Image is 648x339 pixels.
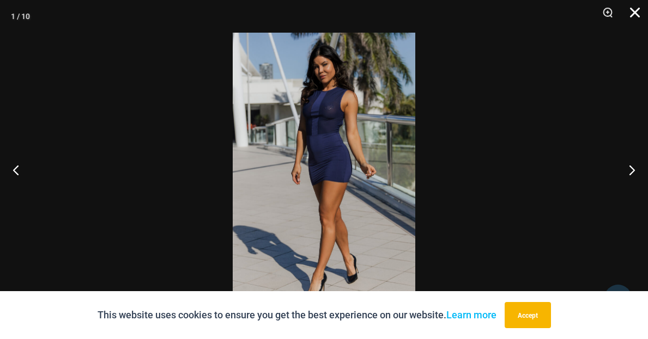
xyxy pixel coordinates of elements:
div: 1 / 10 [11,8,30,24]
button: Next [607,143,648,197]
button: Accept [505,302,551,328]
a: Learn more [446,309,496,320]
img: Desire Me Navy 5192 Dress 11 [233,33,415,306]
p: This website uses cookies to ensure you get the best experience on our website. [98,307,496,323]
